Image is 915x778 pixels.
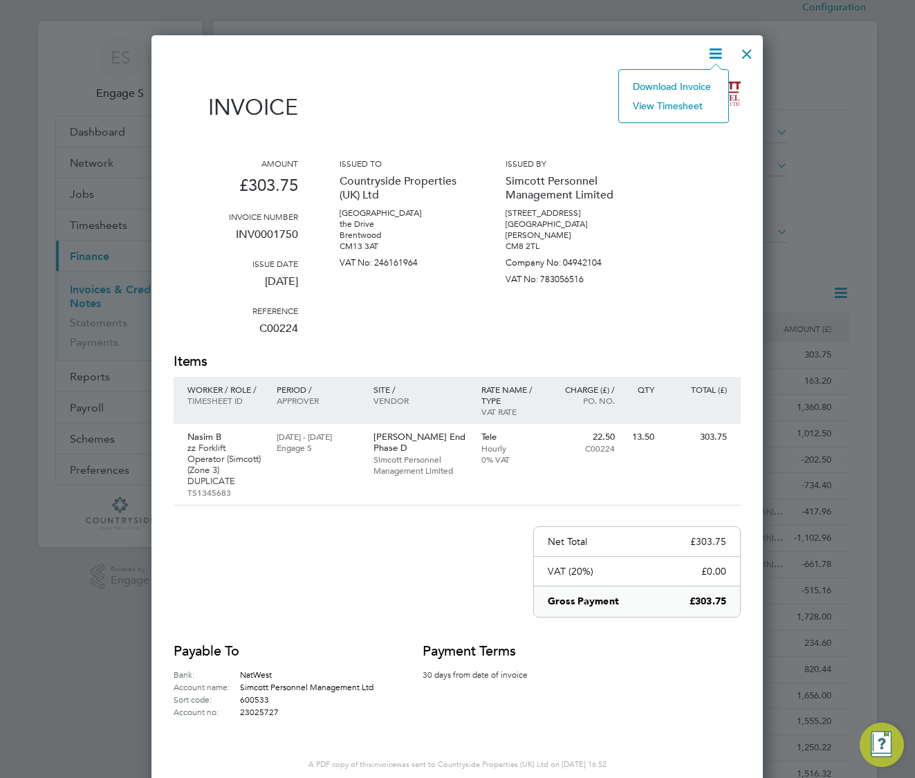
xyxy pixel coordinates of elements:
[340,252,464,268] p: VAT No: 246161964
[174,305,298,316] h3: Reference
[277,384,359,395] p: Period /
[340,219,464,230] p: the Drive
[506,158,630,169] h3: Issued by
[174,642,381,661] h2: Payable to
[373,395,468,406] p: Vendor
[174,680,240,693] label: Account name:
[174,258,298,269] h3: Issue date
[481,443,542,454] p: Hourly
[240,681,373,692] span: Simcott Personnel Management Ltd
[506,241,630,252] p: CM8 2TL
[668,384,727,395] p: Total (£)
[626,96,721,115] li: View timesheet
[555,443,615,454] p: C00224
[174,705,240,718] label: Account no:
[240,706,279,717] span: 23025727
[174,211,298,222] h3: Invoice number
[174,169,298,211] p: £303.75
[373,384,468,395] p: Site /
[481,406,542,417] p: VAT rate
[187,384,263,395] p: Worker / Role /
[174,759,741,769] p: A PDF copy of this was sent to Countryside Properties (UK) Ltd on [DATE] 16:52
[555,384,615,395] p: Charge (£) /
[423,642,547,661] h2: Payment terms
[187,487,263,498] p: TS1345683
[240,694,269,705] span: 600533
[506,169,630,207] p: Simcott Personnel Management Limited
[174,352,741,371] h2: Items
[481,384,542,406] p: Rate name / type
[340,230,464,241] p: Brentwood
[174,668,240,680] label: Bank:
[506,219,630,230] p: [GEOGRAPHIC_DATA]
[668,432,727,443] p: 303.75
[340,241,464,252] p: CM13 3AT
[373,432,468,454] p: [PERSON_NAME] End Phase D
[187,432,263,443] p: Nasim B
[548,535,587,548] p: Net Total
[629,384,654,395] p: QTY
[174,693,240,705] label: Sort code:
[340,158,464,169] h3: Issued to
[187,395,263,406] p: Timesheet ID
[506,252,630,268] p: Company No: 04942104
[690,595,726,609] p: £303.75
[506,207,630,219] p: [STREET_ADDRESS]
[860,723,904,767] button: Engage Resource Center
[277,442,359,453] p: Engage S
[174,158,298,169] h3: Amount
[548,595,619,609] p: Gross Payment
[174,269,298,305] p: [DATE]
[506,230,630,241] p: [PERSON_NAME]
[373,454,468,476] p: Simcott Personnel Management Limited
[277,395,359,406] p: Approver
[187,443,263,487] p: zz Forklift Operator (Simcott) (Zone 3) DUPLICATE
[340,169,464,207] p: Countryside Properties (UK) Ltd
[174,316,298,352] p: C00224
[690,535,726,548] p: £303.75
[555,395,615,406] p: Po. No.
[277,431,359,442] p: [DATE] - [DATE]
[548,565,593,577] p: VAT (20%)
[701,565,726,577] p: £0.00
[372,759,396,769] span: invoice
[340,207,464,219] p: [GEOGRAPHIC_DATA]
[555,432,615,443] p: 22.50
[481,432,542,443] p: Tele
[240,669,272,680] span: NatWest
[506,268,630,285] p: VAT No: 783056516
[629,432,654,443] p: 13.50
[174,94,298,120] h1: Invoice
[174,222,298,258] p: INV0001750
[481,454,542,465] p: 0% VAT
[626,77,721,96] li: Download Invoice
[423,668,547,680] p: 30 days from date of invoice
